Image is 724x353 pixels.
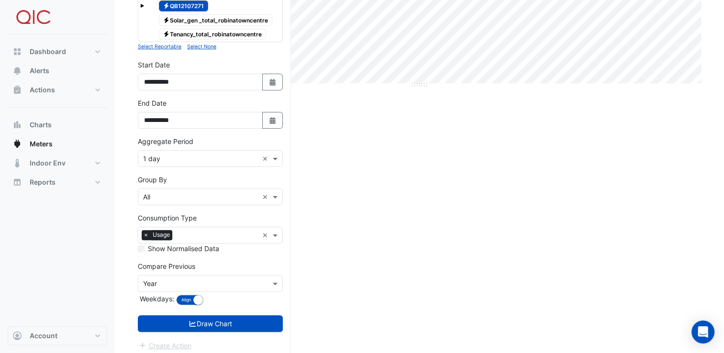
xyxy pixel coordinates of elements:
small: Select None [187,44,216,50]
label: Group By [138,175,167,185]
button: Dashboard [8,42,107,61]
span: Meters [30,139,53,149]
button: Select Reportable [138,42,181,51]
app-icon: Charts [12,120,22,130]
app-escalated-ticket-create-button: Please draw the charts first [138,341,192,349]
span: Charts [30,120,52,130]
app-icon: Indoor Env [12,158,22,168]
app-icon: Alerts [12,66,22,76]
label: Start Date [138,60,170,70]
div: Open Intercom Messenger [691,320,714,343]
span: Solar_gen _total_robinatowncentre [159,14,273,26]
app-icon: Meters [12,139,22,149]
span: Clear [262,154,270,164]
label: Compare Previous [138,261,195,271]
button: Alerts [8,61,107,80]
button: Actions [8,80,107,99]
label: Aggregate Period [138,136,193,146]
label: Show Normalised Data [148,243,219,254]
button: Select None [187,42,216,51]
span: Indoor Env [30,158,66,168]
button: Charts [8,115,107,134]
label: Weekdays: [138,294,174,304]
button: Meters [8,134,107,154]
span: Account [30,331,57,341]
button: Reports [8,173,107,192]
fa-icon: Electricity [163,31,170,38]
button: Indoor Env [8,154,107,173]
span: Clear [262,192,270,202]
fa-icon: Select Date [268,116,277,124]
span: QB12107271 [159,0,209,12]
span: Usage [150,230,172,240]
label: Consumption Type [138,213,197,223]
span: Actions [30,85,55,95]
app-icon: Reports [12,177,22,187]
button: Draw Chart [138,315,283,332]
fa-icon: Electricity [163,2,170,10]
span: Tenancy_total_robinatowncentre [159,29,267,40]
span: Clear [262,230,270,240]
small: Select Reportable [138,44,181,50]
span: Dashboard [30,47,66,56]
img: Company Logo [11,8,55,27]
fa-icon: Electricity [163,16,170,23]
span: Reports [30,177,56,187]
label: End Date [138,98,167,108]
button: Account [8,326,107,345]
span: Alerts [30,66,49,76]
app-icon: Dashboard [12,47,22,56]
app-icon: Actions [12,85,22,95]
fa-icon: Select Date [268,78,277,86]
span: × [142,230,150,240]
